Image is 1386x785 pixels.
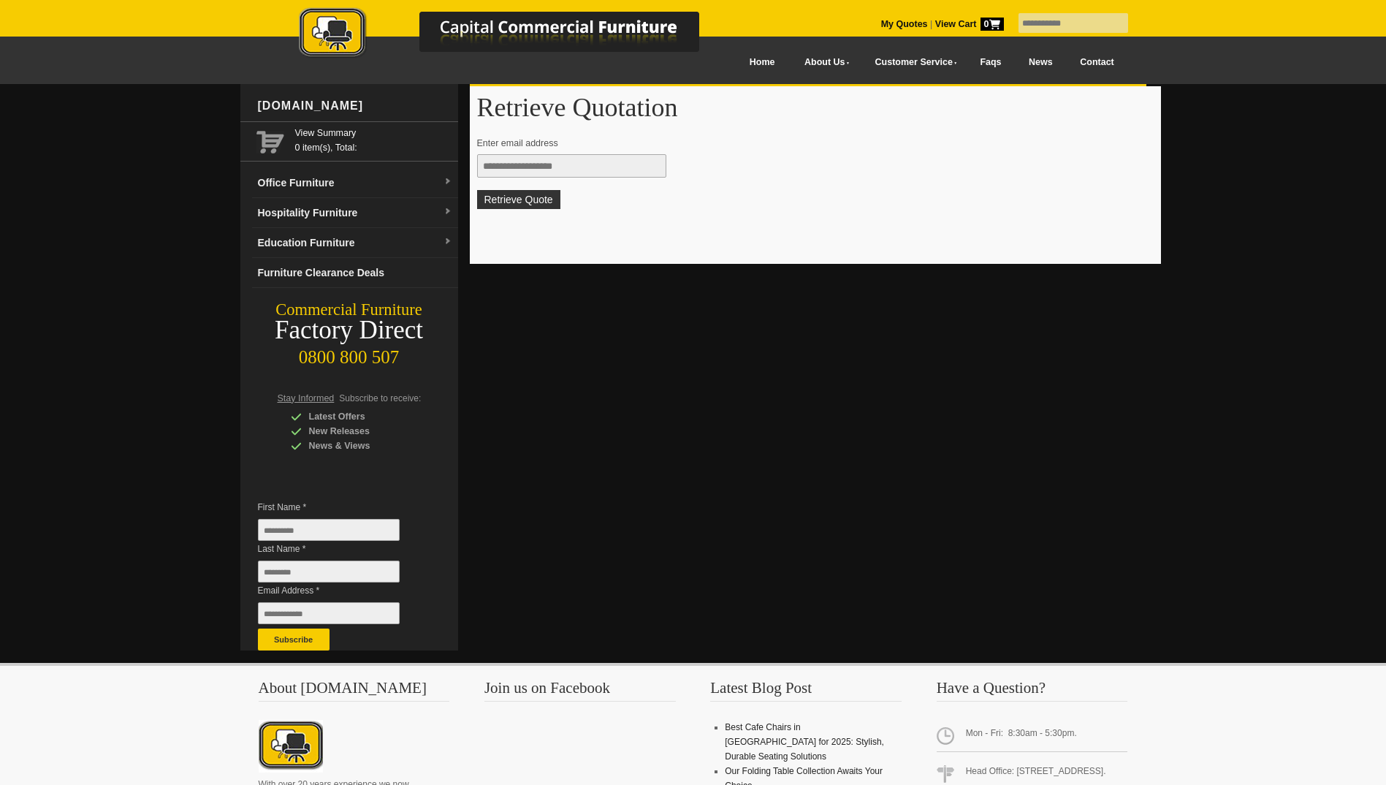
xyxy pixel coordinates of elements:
div: New Releases [291,424,430,439]
img: Capital Commercial Furniture Logo [259,7,770,61]
h3: Join us on Facebook [484,680,676,702]
div: Commercial Furniture [240,300,458,320]
strong: View Cart [935,19,1004,29]
button: Retrieve Quote [477,190,560,209]
h3: About [DOMAIN_NAME] [259,680,450,702]
a: Contact [1066,46,1127,79]
h3: Have a Question? [937,680,1128,702]
button: Subscribe [258,629,330,651]
a: View Summary [295,126,452,140]
a: Capital Commercial Furniture Logo [259,7,770,65]
span: First Name * [258,500,422,515]
a: My Quotes [881,19,928,29]
a: Office Furnituredropdown [252,168,458,198]
a: Hospitality Furnituredropdown [252,198,458,228]
a: News [1015,46,1066,79]
img: About CCFNZ Logo [259,720,323,773]
input: Last Name * [258,561,400,583]
div: Latest Offers [291,409,430,424]
div: News & Views [291,439,430,453]
a: Furniture Clearance Deals [252,258,458,288]
a: Faqs [967,46,1016,79]
p: Enter email address [477,136,1140,151]
a: View Cart0 [932,19,1003,29]
h1: Retrieve Quotation [477,94,1154,121]
span: 0 item(s), Total: [295,126,452,153]
span: Subscribe to receive: [339,393,421,403]
h3: Latest Blog Post [710,680,902,702]
img: dropdown [443,208,452,216]
span: Stay Informed [278,393,335,403]
input: Email Address * [258,602,400,624]
div: [DOMAIN_NAME] [252,84,458,128]
a: Best Cafe Chairs in [GEOGRAPHIC_DATA] for 2025: Stylish, Durable Seating Solutions [725,722,884,762]
div: Factory Direct [240,320,458,341]
div: 0800 800 507 [240,340,458,368]
span: Email Address * [258,583,422,598]
a: About Us [788,46,858,79]
img: dropdown [443,238,452,246]
a: Customer Service [858,46,966,79]
input: First Name * [258,519,400,541]
span: 0 [981,18,1004,31]
span: Mon - Fri: 8:30am - 5:30pm. [937,720,1128,752]
span: Last Name * [258,542,422,556]
a: Education Furnituredropdown [252,228,458,258]
img: dropdown [443,178,452,186]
